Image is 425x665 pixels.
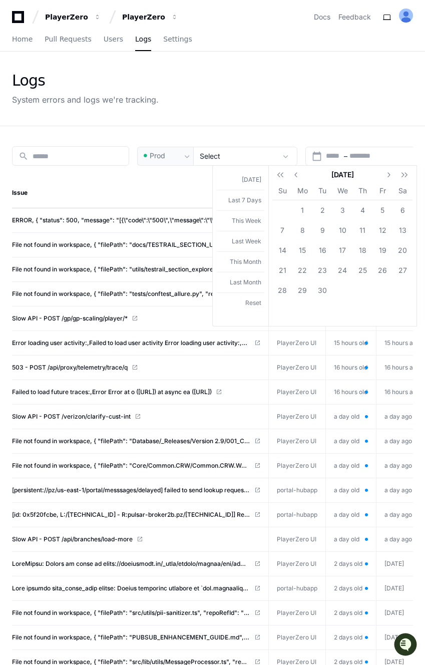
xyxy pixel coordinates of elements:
span: 19 [373,241,391,259]
button: September 4, 2025 [352,200,372,220]
span: 8 [293,221,311,239]
button: September 10, 2025 [332,220,352,240]
button: September 28, 2025 [272,280,292,300]
span: 14 [273,241,291,259]
button: September 22, 2025 [292,260,312,280]
span: 3 [333,201,351,219]
button: September 19, 2025 [372,240,392,260]
a: Powered byPylon [71,105,121,113]
span: 28 [273,281,291,299]
button: Last 7 Days [217,190,264,210]
button: September 9, 2025 [312,220,332,240]
button: September 1, 2025 [292,200,312,220]
div: Start new chat [34,75,164,85]
span: 12 [373,221,391,239]
span: 5 [373,201,391,219]
button: Last Month [217,272,264,292]
button: September 12, 2025 [372,220,392,240]
span: 21 [273,261,291,279]
button: September 3, 2025 [332,200,352,220]
button: September 21, 2025 [272,260,292,280]
button: September 16, 2025 [312,240,332,260]
button: Start new chat [170,78,182,90]
button: This Week [217,210,264,231]
span: 23 [313,261,331,279]
button: September 14, 2025 [272,240,292,260]
span: 6 [393,201,411,219]
button: September 29, 2025 [292,280,312,300]
span: Th [358,186,367,195]
span: 29 [293,281,311,299]
button: September 11, 2025 [352,220,372,240]
span: Tu [318,186,326,195]
button: September 24, 2025 [332,260,352,280]
span: 11 [353,221,371,239]
span: We [337,186,348,195]
button: Last Week [217,231,264,251]
button: This Month [217,251,264,272]
span: 16 [313,241,331,259]
span: 4 [353,201,371,219]
span: 18 [353,241,371,259]
span: 7 [273,221,291,239]
button: September 8, 2025 [292,220,312,240]
iframe: Open customer support [393,632,420,659]
div: We're available if you need us! [34,85,127,93]
span: Fr [379,186,386,195]
button: September 6, 2025 [392,200,412,220]
span: Su [278,186,287,195]
button: September 2, 2025 [312,200,332,220]
img: PlayerZero [10,10,30,30]
span: 10 [333,221,351,239]
button: [DATE] [217,170,264,190]
span: 9 [313,221,331,239]
button: September 27, 2025 [392,260,412,280]
span: 1 [293,201,311,219]
button: September 26, 2025 [372,260,392,280]
button: September 7, 2025 [272,220,292,240]
span: [DATE] [300,170,384,180]
span: 15 [293,241,311,259]
span: Sa [398,186,407,195]
button: September 30, 2025 [312,280,332,300]
span: Mo [297,186,308,195]
span: 24 [333,261,351,279]
span: 25 [353,261,371,279]
img: 1756235613930-3d25f9e4-fa56-45dd-b3ad-e072dfbd1548 [10,75,28,93]
span: 22 [293,261,311,279]
span: 30 [313,281,331,299]
span: Pylon [100,105,121,113]
button: Reset [217,292,264,313]
button: September 17, 2025 [332,240,352,260]
span: 27 [393,261,411,279]
span: 20 [393,241,411,259]
button: September 25, 2025 [352,260,372,280]
div: Welcome [10,40,182,56]
button: September 18, 2025 [352,240,372,260]
button: September 15, 2025 [292,240,312,260]
span: 2 [313,201,331,219]
span: 13 [393,221,411,239]
button: September 23, 2025 [312,260,332,280]
button: September 13, 2025 [392,220,412,240]
button: September 5, 2025 [372,200,392,220]
button: September 20, 2025 [392,240,412,260]
span: 17 [333,241,351,259]
span: 26 [373,261,391,279]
